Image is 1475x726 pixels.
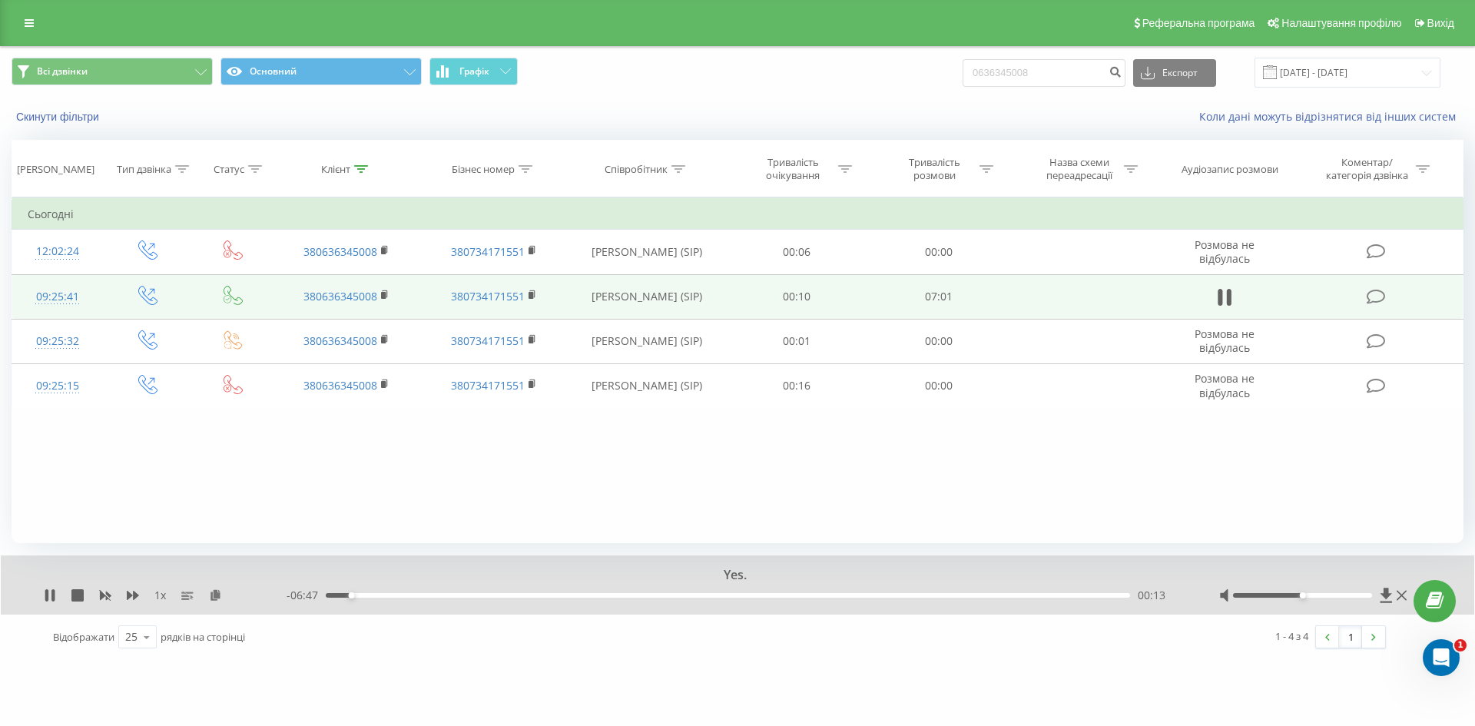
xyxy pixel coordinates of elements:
[220,58,422,85] button: Основний
[28,371,88,401] div: 09:25:15
[1195,371,1255,399] span: Розмова не відбулась
[303,244,377,259] a: 380636345008
[28,327,88,356] div: 09:25:32
[726,274,867,319] td: 00:10
[605,163,668,176] div: Співробітник
[1038,156,1120,182] div: Назва схеми переадресації
[117,163,171,176] div: Тип дзвінка
[567,363,726,408] td: [PERSON_NAME] (SIP)
[893,156,976,182] div: Тривалість розмови
[303,378,377,393] a: 380636345008
[1195,237,1255,266] span: Розмова не відбулась
[1427,17,1454,29] span: Вихід
[567,230,726,274] td: [PERSON_NAME] (SIP)
[12,199,1463,230] td: Сьогодні
[451,333,525,348] a: 380734171551
[452,163,515,176] div: Бізнес номер
[1142,17,1255,29] span: Реферальна програма
[37,65,88,78] span: Всі дзвінки
[451,289,525,303] a: 380734171551
[867,274,1009,319] td: 07:01
[567,274,726,319] td: [PERSON_NAME] (SIP)
[459,66,489,77] span: Графік
[963,59,1125,87] input: Пошук за номером
[567,319,726,363] td: [PERSON_NAME] (SIP)
[287,588,326,603] span: - 06:47
[321,163,350,176] div: Клієнт
[451,244,525,259] a: 380734171551
[752,156,834,182] div: Тривалість очікування
[1423,639,1460,676] iframe: Intercom live chat
[12,110,107,124] button: Скинути фільтри
[1138,588,1165,603] span: 00:13
[1133,59,1216,87] button: Експорт
[214,163,244,176] div: Статус
[303,289,377,303] a: 380636345008
[154,588,166,603] span: 1 x
[303,333,377,348] a: 380636345008
[1299,592,1305,598] div: Accessibility label
[726,230,867,274] td: 00:06
[348,592,354,598] div: Accessibility label
[28,237,88,267] div: 12:02:24
[867,363,1009,408] td: 00:00
[451,378,525,393] a: 380734171551
[125,629,138,645] div: 25
[161,630,245,644] span: рядків на сторінці
[1199,109,1463,124] a: Коли дані можуть відрізнятися вiд інших систем
[1339,626,1362,648] a: 1
[1182,163,1278,176] div: Аудіозапис розмови
[17,163,94,176] div: [PERSON_NAME]
[1454,639,1467,651] span: 1
[181,567,1274,584] div: Yes.
[429,58,518,85] button: Графік
[726,363,867,408] td: 00:16
[28,282,88,312] div: 09:25:41
[1195,327,1255,355] span: Розмова не відбулась
[867,230,1009,274] td: 00:00
[53,630,114,644] span: Відображати
[1281,17,1401,29] span: Налаштування профілю
[1322,156,1412,182] div: Коментар/категорія дзвінка
[12,58,213,85] button: Всі дзвінки
[1275,628,1308,644] div: 1 - 4 з 4
[726,319,867,363] td: 00:01
[867,319,1009,363] td: 00:00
